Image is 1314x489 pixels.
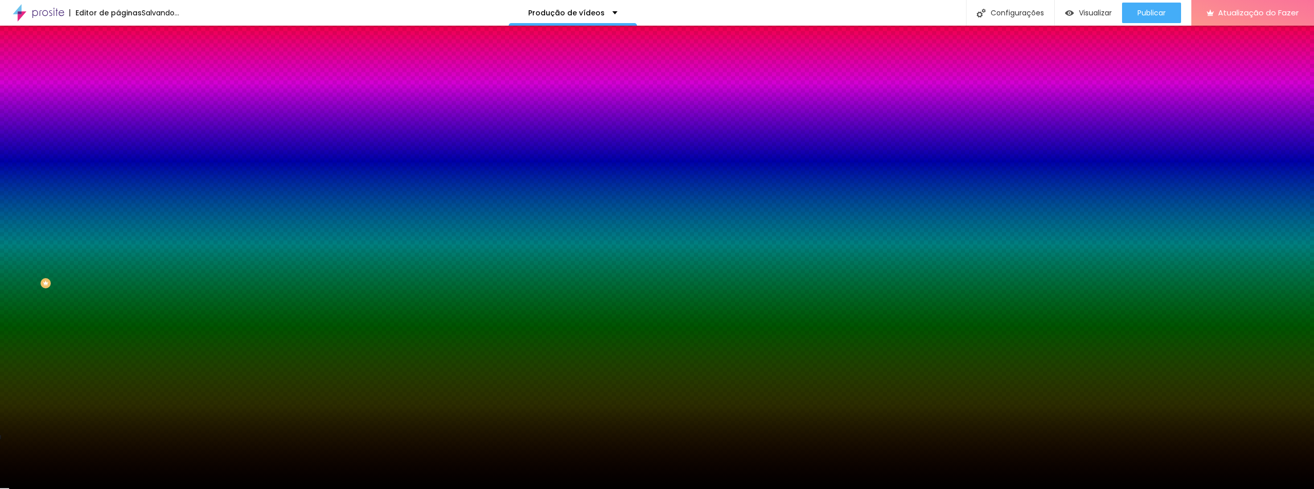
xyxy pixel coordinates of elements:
[991,8,1044,18] font: Configurações
[977,9,985,17] img: Ícone
[1079,8,1112,18] font: Visualizar
[75,8,142,18] font: Editor de páginas
[142,9,179,16] div: Salvando...
[1218,7,1299,18] font: Atualização do Fazer
[1122,3,1181,23] button: Publicar
[1055,3,1122,23] button: Visualizar
[528,8,605,18] font: Produção de vídeos
[1137,8,1166,18] font: Publicar
[1065,9,1074,17] img: view-1.svg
